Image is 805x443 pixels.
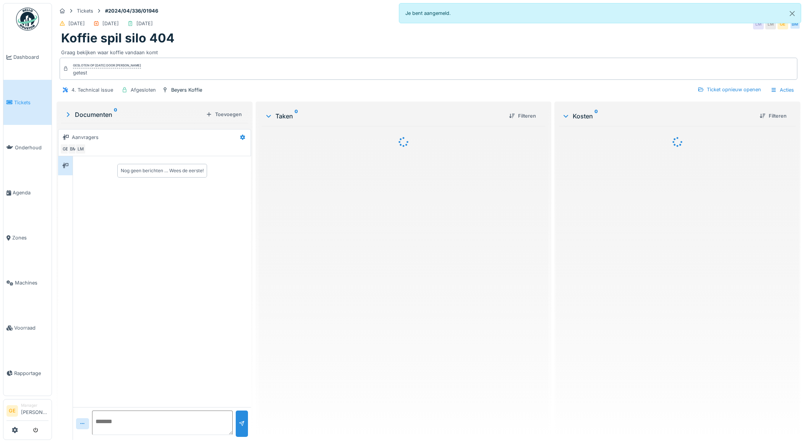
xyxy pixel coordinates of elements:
[14,370,49,377] span: Rapportage
[3,125,52,170] a: Onderhoud
[68,144,78,154] div: BM
[14,99,49,106] span: Tickets
[61,31,175,45] h1: Koffie spil silo 404
[73,63,141,68] div: Gesloten op [DATE] door [PERSON_NAME]
[136,20,153,27] div: [DATE]
[562,112,753,121] div: Kosten
[6,405,18,417] li: GE
[777,19,788,29] div: GE
[203,109,245,120] div: Toevoegen
[594,112,598,121] sup: 0
[68,20,85,27] div: [DATE]
[72,134,99,141] div: Aanvragers
[295,112,298,121] sup: 0
[114,110,117,119] sup: 0
[64,110,203,119] div: Documenten
[756,111,790,121] div: Filteren
[506,111,539,121] div: Filteren
[3,215,52,260] a: Zones
[12,234,49,241] span: Zones
[13,189,49,196] span: Agenda
[102,7,161,15] strong: #2024/04/336/01946
[77,7,93,15] div: Tickets
[131,86,156,94] div: Afgesloten
[73,69,141,76] div: getest
[3,351,52,396] a: Rapportage
[61,46,796,56] div: Graag bekijken waar koffie vandaan komt
[695,84,764,95] div: Ticket opnieuw openen
[399,3,802,23] div: Je bent aangemeld.
[15,144,49,151] span: Onderhoud
[265,112,503,121] div: Taken
[3,306,52,351] a: Voorraad
[3,35,52,80] a: Dashboard
[13,53,49,61] span: Dashboard
[14,324,49,331] span: Voorraad
[784,3,801,24] button: Close
[102,20,119,27] div: [DATE]
[21,403,49,419] li: [PERSON_NAME]
[60,144,71,154] div: GE
[16,8,39,31] img: Badge_color-CXgf-gQk.svg
[75,144,86,154] div: LM
[171,86,202,94] div: Beyers Koffie
[15,279,49,286] span: Machines
[3,170,52,215] a: Agenda
[765,19,776,29] div: LM
[21,403,49,408] div: Manager
[71,86,113,94] div: 4. Technical issue
[6,403,49,421] a: GE Manager[PERSON_NAME]
[790,19,800,29] div: BM
[121,167,204,174] div: Nog geen berichten … Wees de eerste!
[767,84,797,95] div: Acties
[3,260,52,306] a: Machines
[3,80,52,125] a: Tickets
[753,19,764,29] div: LM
